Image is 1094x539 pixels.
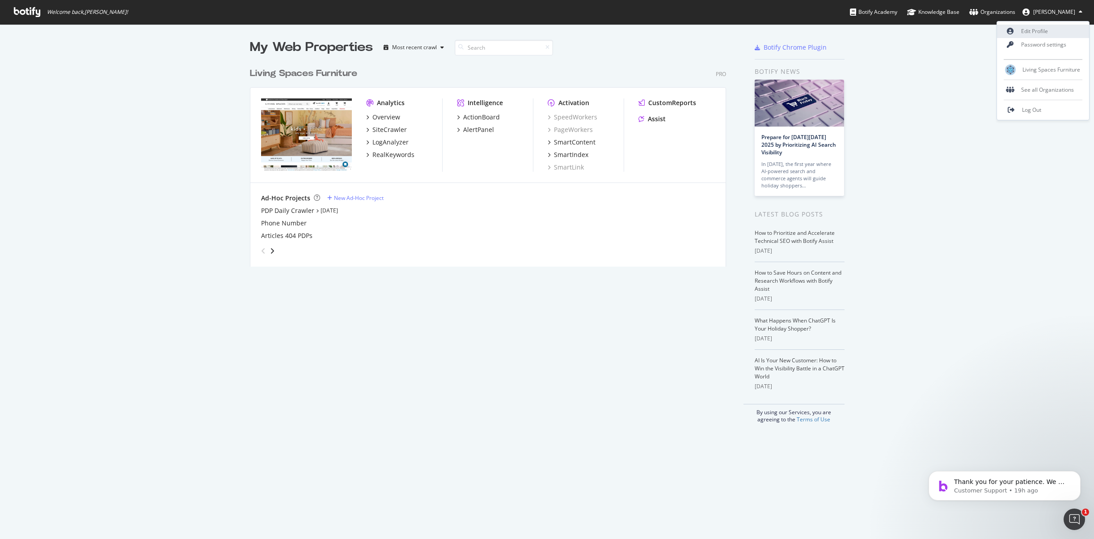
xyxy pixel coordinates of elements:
div: Overview [372,113,400,122]
span: Kianna Vazquez [1033,8,1075,16]
div: AlertPanel [463,125,494,134]
a: PageWorkers [548,125,593,134]
div: By using our Services, you are agreeing to the [743,404,845,423]
a: RealKeywords [366,150,414,159]
div: My Web Properties [250,38,373,56]
a: [DATE] [321,207,338,214]
iframe: Intercom live chat [1064,509,1085,530]
a: Phone Number [261,219,307,228]
a: AI Is Your New Customer: How to Win the Visibility Battle in a ChatGPT World [755,357,845,380]
div: [DATE] [755,335,845,343]
div: RealKeywords [372,150,414,159]
div: angle-left [258,244,269,258]
iframe: Intercom notifications message [915,452,1094,515]
img: Prepare for Black Friday 2025 by Prioritizing AI Search Visibility [755,80,844,127]
a: AlertPanel [457,125,494,134]
a: CustomReports [638,98,696,107]
div: Assist [648,115,666,123]
a: PDP Daily Crawler [261,206,314,215]
div: [DATE] [755,295,845,303]
div: Living Spaces Furniture [250,67,357,80]
button: [PERSON_NAME] [1015,5,1090,19]
a: Botify Chrome Plugin [755,43,827,52]
img: Living Spaces Furniture [1005,64,1016,75]
a: How to Prioritize and Accelerate Technical SEO with Botify Assist [755,229,835,245]
span: Log Out [1022,106,1041,114]
img: livingspaces.com [261,98,352,171]
a: Prepare for [DATE][DATE] 2025 by Prioritizing AI Search Visibility [761,133,836,156]
div: SmartIndex [554,150,588,159]
a: Living Spaces Furniture [250,67,361,80]
div: See all Organizations [997,83,1089,97]
a: Log Out [997,103,1089,117]
div: CustomReports [648,98,696,107]
div: Pro [716,70,726,78]
a: SmartIndex [548,150,588,159]
div: Ad-Hoc Projects [261,194,310,203]
span: Welcome back, [PERSON_NAME] ! [47,8,128,16]
div: Botify news [755,67,845,76]
div: Most recent crawl [392,45,437,50]
div: Organizations [969,8,1015,17]
a: SpeedWorkers [548,113,597,122]
a: SiteCrawler [366,125,407,134]
div: SmartContent [554,138,596,147]
div: [DATE] [755,382,845,390]
div: Botify Academy [850,8,897,17]
a: What Happens When ChatGPT Is Your Holiday Shopper? [755,317,836,332]
div: New Ad-Hoc Project [334,194,384,202]
div: angle-right [269,246,275,255]
button: Most recent crawl [380,40,448,55]
div: Botify Chrome Plugin [764,43,827,52]
a: New Ad-Hoc Project [327,194,384,202]
a: Assist [638,115,666,123]
div: grid [250,56,733,267]
a: How to Save Hours on Content and Research Workflows with Botify Assist [755,269,841,293]
span: Living Spaces Furniture [1022,66,1080,73]
a: ActionBoard [457,113,500,122]
div: SiteCrawler [372,125,407,134]
a: SmartContent [548,138,596,147]
div: Analytics [377,98,405,107]
a: Overview [366,113,400,122]
div: Intelligence [468,98,503,107]
div: ActionBoard [463,113,500,122]
a: Edit Profile [997,25,1089,38]
div: Latest Blog Posts [755,209,845,219]
a: Password settings [997,38,1089,51]
div: LogAnalyzer [372,138,409,147]
a: SmartLink [548,163,584,172]
div: Knowledge Base [907,8,959,17]
span: 1 [1082,509,1089,516]
input: Search [455,40,553,55]
div: [DATE] [755,247,845,255]
a: LogAnalyzer [366,138,409,147]
a: Articles 404 PDPs [261,231,313,240]
a: Terms of Use [797,416,830,423]
div: In [DATE], the first year where AI-powered search and commerce agents will guide holiday shoppers… [761,161,837,189]
div: Activation [558,98,589,107]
